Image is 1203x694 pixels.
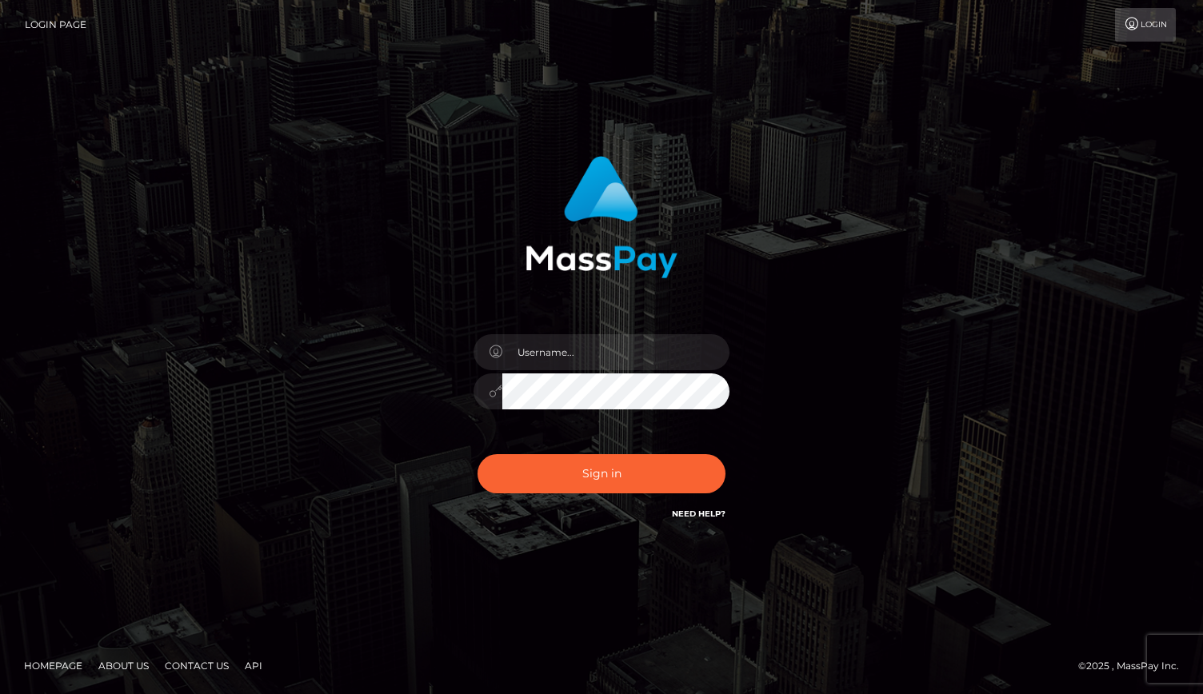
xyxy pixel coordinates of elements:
div: © 2025 , MassPay Inc. [1078,657,1191,675]
a: Contact Us [158,653,235,678]
input: Username... [502,334,729,370]
img: MassPay Login [526,156,677,278]
a: Need Help? [672,509,725,519]
a: API [238,653,269,678]
a: Login Page [25,8,86,42]
a: Homepage [18,653,89,678]
a: Login [1115,8,1176,42]
button: Sign in [478,454,725,493]
a: About Us [92,653,155,678]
